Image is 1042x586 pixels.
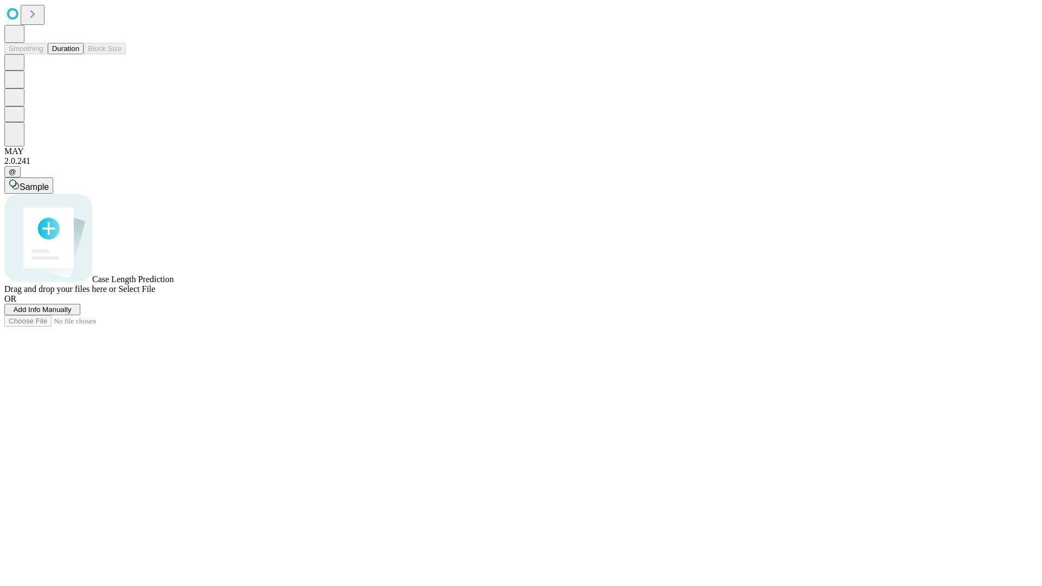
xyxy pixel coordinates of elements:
[20,182,49,192] span: Sample
[4,166,21,177] button: @
[4,284,116,294] span: Drag and drop your files here or
[4,294,16,303] span: OR
[4,156,1038,166] div: 2.0.241
[14,305,72,314] span: Add Info Manually
[4,304,80,315] button: Add Info Manually
[84,43,126,54] button: Block Size
[4,146,1038,156] div: MAY
[92,275,174,284] span: Case Length Prediction
[4,177,53,194] button: Sample
[4,43,48,54] button: Smoothing
[9,168,16,176] span: @
[48,43,84,54] button: Duration
[118,284,155,294] span: Select File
